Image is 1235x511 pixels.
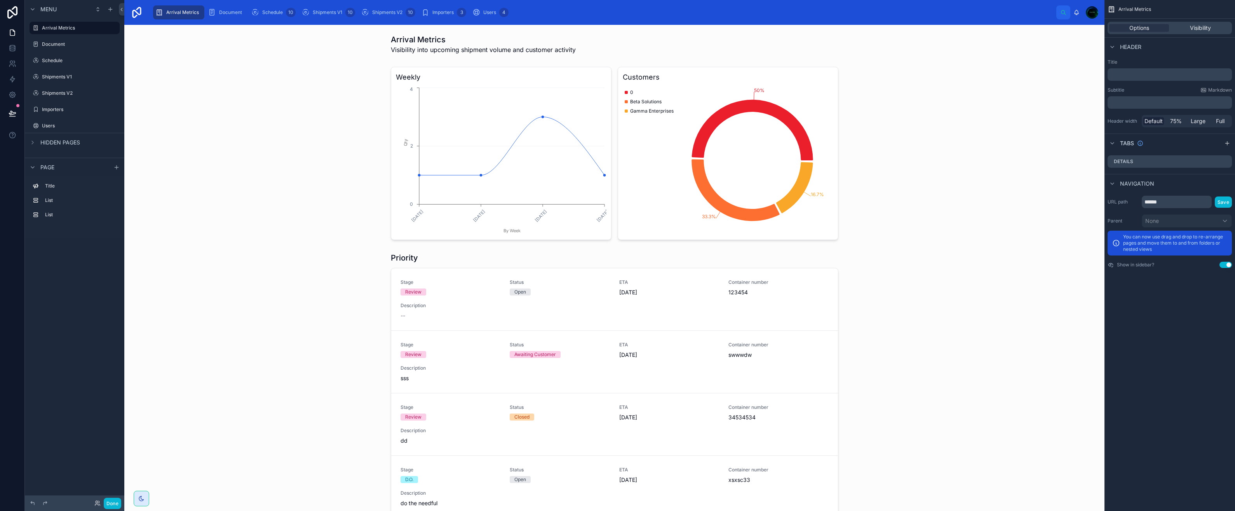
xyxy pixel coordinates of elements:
button: None [1142,214,1232,228]
a: Document [30,38,120,50]
div: scrollable content [1108,68,1232,81]
div: scrollable content [25,176,124,229]
a: Shipments V2 [30,87,120,99]
a: Arrival Metrics [30,22,120,34]
span: Default [1144,117,1163,125]
span: Full [1216,117,1225,125]
a: Schedule [30,54,120,67]
a: Importers3 [419,5,469,19]
label: Schedule [42,57,118,64]
a: Users [30,120,120,132]
span: Shipments V2 [372,9,402,16]
label: Users [42,123,118,129]
label: Document [42,41,118,47]
label: Details [1114,158,1133,165]
label: Importers [42,106,118,113]
label: List [45,197,117,203]
span: Visibility [1190,24,1211,32]
label: List [45,212,117,218]
span: Arrival Metrics [1118,6,1151,12]
span: Menu [40,5,57,13]
a: Shipments V210 [359,5,418,19]
a: Schedule10 [249,5,298,19]
label: Show in sidebar? [1117,262,1154,268]
label: Shipments V1 [42,74,118,80]
span: Navigation [1120,180,1154,188]
label: Title [45,183,117,189]
label: Arrival Metrics [42,25,115,31]
span: Tabs [1120,139,1134,147]
a: Markdown [1200,87,1232,93]
a: Shipments V110 [300,5,357,19]
span: Options [1129,24,1149,32]
a: Document [206,5,247,19]
span: 75% [1170,117,1182,125]
button: Done [104,498,121,509]
span: Shipments V1 [313,9,342,16]
span: Schedule [262,9,283,16]
label: Title [1108,59,1232,65]
span: Document [219,9,242,16]
div: 10 [286,8,296,17]
div: 10 [345,8,355,17]
span: Markdown [1208,87,1232,93]
div: scrollable content [1108,96,1232,109]
a: Shipments V1 [30,71,120,83]
a: Users4 [470,5,511,19]
span: Users [483,9,496,16]
a: Importers [30,103,120,116]
button: Save [1215,196,1232,208]
span: Importers [432,9,454,16]
a: Arrival Metrics [153,5,204,19]
p: You can now use drag and drop to re-arrange pages and move them to and from folders or nested views [1123,234,1227,252]
span: Arrival Metrics [166,9,199,16]
label: Shipments V2 [42,90,118,96]
div: 4 [499,8,509,17]
img: App logo [131,6,143,19]
span: Hidden pages [40,139,80,146]
span: None [1145,217,1159,225]
div: 3 [457,8,466,17]
span: Header [1120,43,1141,51]
span: Page [40,163,54,171]
label: URL path [1108,199,1139,205]
div: scrollable content [149,4,1056,21]
label: Header width [1108,118,1139,124]
span: Large [1191,117,1205,125]
label: Subtitle [1108,87,1124,93]
div: 10 [406,8,415,17]
label: Parent [1108,218,1139,224]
